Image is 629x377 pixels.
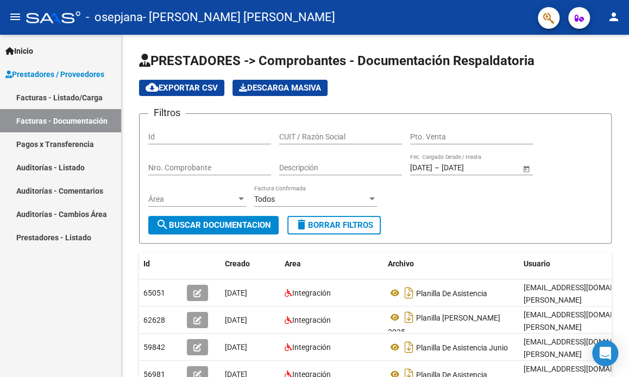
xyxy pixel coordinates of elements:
span: Planilla De Asistencia [416,289,487,297]
span: Todos [254,195,275,203]
span: Usuario [524,259,550,268]
mat-icon: search [156,218,169,231]
span: PRESTADORES -> Comprobantes - Documentación Respaldatoria [139,53,534,68]
span: Id [143,259,150,268]
datatable-header-cell: Area [280,252,383,276]
span: - osepjana [86,5,143,29]
button: Exportar CSV [139,80,224,96]
button: Open calendar [520,163,532,174]
span: – [435,163,439,172]
app-download-masive: Descarga masiva de comprobantes (adjuntos) [232,80,328,96]
mat-icon: menu [9,10,22,23]
span: 62628 [143,316,165,324]
span: - [PERSON_NAME] [PERSON_NAME] [143,5,335,29]
span: Borrar Filtros [295,220,373,230]
span: Creado [225,259,250,268]
span: Área [148,195,236,204]
span: Inicio [5,45,33,57]
button: Borrar Filtros [287,216,381,234]
h3: Filtros [148,105,186,120]
span: [DATE] [225,316,247,324]
span: Area [285,259,301,268]
datatable-header-cell: Creado [221,252,280,276]
span: Planilla [PERSON_NAME] 2025 [388,313,500,336]
i: Descargar documento [402,284,416,302]
span: [DATE] [225,343,247,352]
span: Descarga Masiva [239,83,321,93]
datatable-header-cell: Archivo [383,252,519,276]
button: Descarga Masiva [232,80,328,96]
span: Exportar CSV [146,83,218,93]
datatable-header-cell: Id [139,252,183,276]
span: Archivo [388,259,414,268]
span: [DATE] [225,289,247,297]
i: Descargar documento [402,309,416,326]
span: 59842 [143,343,165,352]
div: Open Intercom Messenger [592,340,618,366]
span: Prestadores / Proveedores [5,68,104,80]
span: Integración [292,316,331,324]
button: Buscar Documentacion [148,216,279,234]
span: Integración [292,289,331,297]
input: Fecha fin [442,163,495,172]
span: Planilla De Asistencia Junio [416,343,508,352]
mat-icon: cloud_download [146,81,159,94]
mat-icon: delete [295,218,308,231]
span: Integración [292,343,331,352]
i: Descargar documento [402,338,416,356]
span: Buscar Documentacion [156,220,271,230]
mat-icon: person [607,10,620,23]
input: Fecha inicio [410,163,432,172]
span: 65051 [143,289,165,297]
